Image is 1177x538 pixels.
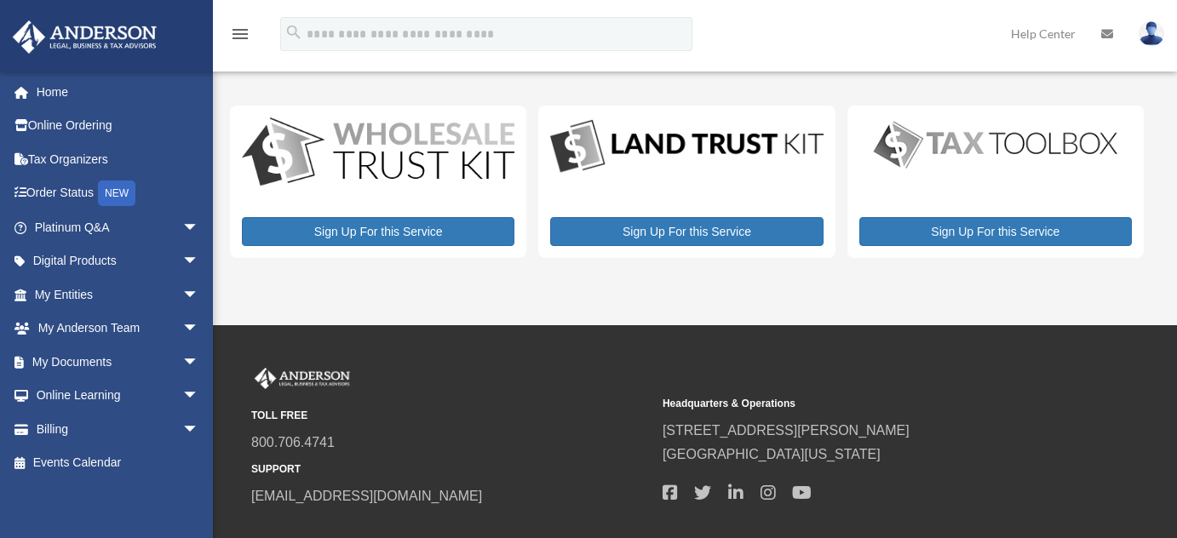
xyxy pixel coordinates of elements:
a: Sign Up For this Service [550,217,823,246]
a: Sign Up For this Service [859,217,1132,246]
i: menu [230,24,250,44]
small: TOLL FREE [251,407,651,425]
a: Billingarrow_drop_down [12,412,225,446]
div: NEW [98,180,135,206]
a: My Entitiesarrow_drop_down [12,278,225,312]
img: Anderson Advisors Platinum Portal [251,368,353,390]
a: Digital Productsarrow_drop_down [12,244,216,278]
i: search [284,23,303,42]
a: Home [12,75,225,109]
a: Order StatusNEW [12,176,225,211]
a: [GEOGRAPHIC_DATA][US_STATE] [663,447,881,461]
img: LandTrust_lgo-1.jpg [550,117,823,176]
a: Tax Organizers [12,142,225,176]
span: arrow_drop_down [182,278,216,312]
a: Online Ordering [12,109,225,143]
span: arrow_drop_down [182,244,216,279]
span: arrow_drop_down [182,379,216,414]
a: Sign Up For this Service [242,217,514,246]
a: Platinum Q&Aarrow_drop_down [12,210,225,244]
a: [STREET_ADDRESS][PERSON_NAME] [663,423,910,438]
a: [EMAIL_ADDRESS][DOMAIN_NAME] [251,489,482,503]
img: taxtoolbox_new-1.webp [859,117,1132,172]
span: arrow_drop_down [182,210,216,245]
small: SUPPORT [251,461,651,478]
a: menu [230,30,250,44]
img: Anderson Advisors Platinum Portal [8,20,162,54]
span: arrow_drop_down [182,312,216,346]
a: Online Learningarrow_drop_down [12,379,225,413]
a: 800.706.4741 [251,435,335,449]
span: arrow_drop_down [182,345,216,380]
span: arrow_drop_down [182,412,216,447]
a: Events Calendar [12,446,225,480]
img: WS-Trust-Kit-lgo-1.jpg [242,117,514,190]
img: User Pic [1139,21,1164,46]
a: My Documentsarrow_drop_down [12,345,225,379]
small: Headquarters & Operations [663,395,1062,413]
a: My Anderson Teamarrow_drop_down [12,312,225,346]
